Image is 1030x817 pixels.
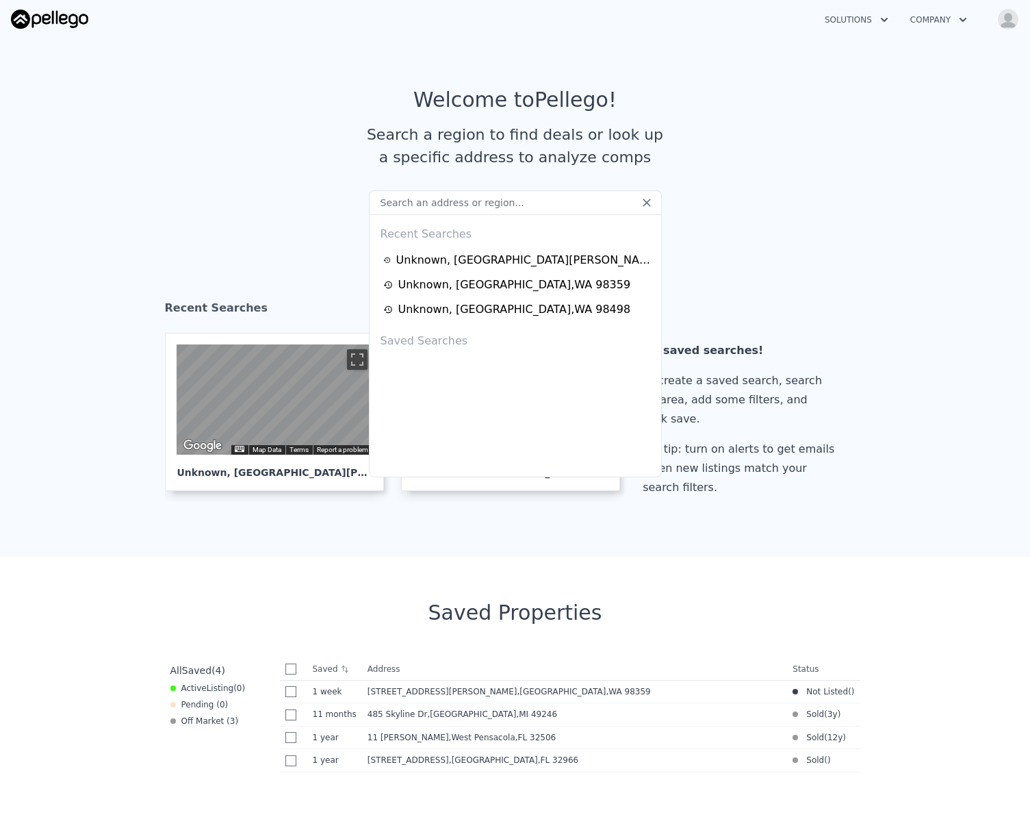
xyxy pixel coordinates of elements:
a: Unknown, [GEOGRAPHIC_DATA][PERSON_NAME],GA 30349 [383,252,652,268]
a: Map Unknown, [GEOGRAPHIC_DATA][PERSON_NAME] [165,333,395,491]
a: Open this area in Google Maps (opens a new window) [180,437,225,455]
button: Map Data [253,445,281,455]
div: Off Market ( 3 ) [170,716,239,727]
span: ) [838,709,841,720]
div: Saved Searches [375,322,656,355]
span: ) [851,686,855,697]
span: ) [827,755,831,766]
div: Saved Properties [165,601,866,625]
span: Active ( 0 ) [181,683,246,694]
span: Not Listed ( [798,686,851,697]
img: Google [180,437,225,455]
div: Recent Searches [165,289,866,333]
div: Map [177,344,372,455]
a: Report a problem [317,446,368,453]
span: , [GEOGRAPHIC_DATA] [427,709,563,719]
span: Sold ( [798,755,827,766]
span: , WA 98359 [582,467,641,478]
div: Unknown , [GEOGRAPHIC_DATA] , WA 98498 [398,301,631,318]
span: , WA 98359 [606,687,650,696]
img: avatar [997,8,1019,30]
div: Unknown , [GEOGRAPHIC_DATA][PERSON_NAME] [177,455,372,479]
div: All ( 4 ) [170,664,225,677]
span: 11 [PERSON_NAME] [368,733,449,742]
span: , [GEOGRAPHIC_DATA] [449,755,584,765]
div: No saved searches! [643,341,840,360]
img: Pellego [11,10,88,29]
div: Unknown , [GEOGRAPHIC_DATA] , WA 98359 [398,277,631,293]
th: Saved [307,658,362,680]
input: Search an address or region... [369,190,662,215]
time: 2024-10-30 04:35 [313,709,357,720]
span: Sold ( [798,732,827,743]
button: Solutions [814,8,899,32]
a: Unknown, [GEOGRAPHIC_DATA],WA 98498 [383,301,652,318]
button: Toggle fullscreen view [347,349,368,370]
span: [STREET_ADDRESS][PERSON_NAME] [368,687,517,696]
div: Pending ( 0 ) [170,699,229,710]
button: Company [899,8,978,32]
a: Terms (opens in new tab) [289,446,309,453]
div: Search a region to find deals or look up a specific address to analyze comps [362,123,669,168]
span: , MI 49246 [516,709,557,719]
div: To create a saved search, search an area, add some filters, and click save. [643,371,840,429]
span: 485 Skyline Dr [368,709,428,719]
span: , West Pensacola [449,733,562,742]
a: Unknown, [GEOGRAPHIC_DATA],WA 98359 [383,277,652,293]
time: 2022-10-03 10:07 [827,709,838,720]
span: , [GEOGRAPHIC_DATA] [517,687,656,696]
th: Address [362,658,788,681]
time: 2025-09-16 02:53 [313,686,357,697]
div: Pro tip: turn on alerts to get emails when new listings match your search filters. [643,440,840,497]
div: Unknown , [GEOGRAPHIC_DATA][PERSON_NAME] , GA 30349 [396,252,652,268]
span: , FL 32966 [538,755,578,765]
time: 2013-05-14 13:00 [827,732,842,743]
span: [STREET_ADDRESS] [368,755,449,765]
span: Saved [182,665,211,676]
time: 2024-07-12 19:42 [313,755,357,766]
time: 2024-09-03 18:59 [313,732,357,743]
span: ) [842,732,846,743]
span: , FL 32506 [515,733,556,742]
button: Keyboard shortcuts [235,446,244,452]
span: Sold ( [798,709,827,720]
span: Listing [207,683,234,693]
div: Recent Searches [375,215,656,248]
th: Status [787,658,860,681]
div: Welcome to Pellego ! [413,88,617,112]
div: Street View [177,344,372,455]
